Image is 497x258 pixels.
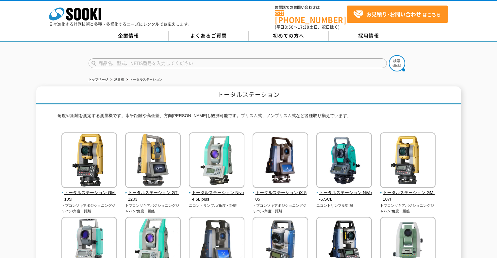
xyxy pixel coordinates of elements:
img: トータルステーション GM-105F [61,132,117,190]
a: トータルステーション GM-107F [380,183,436,203]
li: トータルステーション [125,76,162,83]
span: お電話でのお問い合わせは [275,6,347,9]
a: 企業情報 [89,31,169,41]
span: はこちら [353,9,441,19]
a: 初めての方へ [249,31,329,41]
span: トータルステーション GT-1203 [125,190,181,203]
img: トータルステーション Nivo-F5L plus [189,132,244,190]
span: 8:50 [285,24,294,30]
a: トップページ [89,78,108,81]
a: トータルステーション GM-105F [61,183,117,203]
a: 採用情報 [329,31,409,41]
p: トプコンソキアポジショニングジャパン/角度・距離 [253,203,308,214]
span: トータルステーション iX-505 [253,190,308,203]
span: 初めての方へ [273,32,304,39]
a: トータルステーション Nivo-F5L plus [189,183,245,203]
a: 測量機 [114,78,124,81]
h1: トータルステーション [36,86,461,104]
a: トータルステーション NiVo-5.SCL [316,183,372,203]
span: 17:30 [298,24,309,30]
p: 角度や距離を測定する測量機です。水平距離や高低差、方向[PERSON_NAME]も観測可能です。プリズム式、ノンプリズム式など各種取り揃えています。 [58,113,440,123]
img: トータルステーション iX-505 [253,132,308,190]
img: トータルステーション GT-1203 [125,132,181,190]
img: トータルステーション NiVo-5.SCL [316,132,372,190]
img: btn_search.png [389,55,405,71]
span: トータルステーション GM-107F [380,190,436,203]
span: (平日 ～ 土日、祝日除く) [275,24,340,30]
input: 商品名、型式、NETIS番号を入力してください [89,58,387,68]
a: よくあるご質問 [169,31,249,41]
p: ニコントリンブル/距離 [316,203,372,208]
p: トプコンソキアポジショニングジャパン/角度・距離 [61,203,117,214]
p: ニコントリンブル/角度・距離 [189,203,245,208]
span: トータルステーション Nivo-F5L plus [189,190,245,203]
img: トータルステーション GM-107F [380,132,436,190]
strong: お見積り･お問い合わせ [366,10,421,18]
a: トータルステーション iX-505 [253,183,308,203]
span: トータルステーション GM-105F [61,190,117,203]
span: トータルステーション NiVo-5.SCL [316,190,372,203]
a: [PHONE_NUMBER] [275,10,347,23]
p: トプコンソキアポジショニングジャパン/角度・距離 [380,203,436,214]
p: トプコンソキアポジショニングジャパン/角度・距離 [125,203,181,214]
p: 日々進化する計測技術と多種・多様化するニーズにレンタルでお応えします。 [49,22,192,26]
a: お見積り･お問い合わせはこちら [347,6,448,23]
a: トータルステーション GT-1203 [125,183,181,203]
